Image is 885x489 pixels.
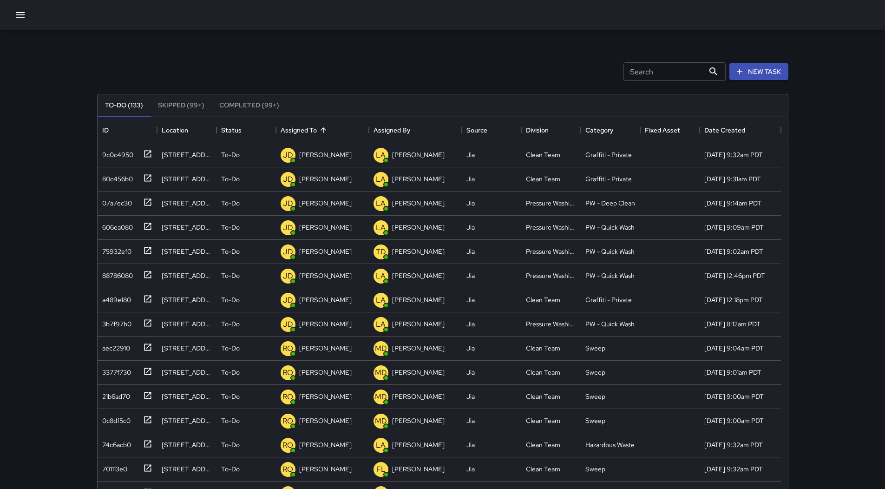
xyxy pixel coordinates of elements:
[283,271,293,282] p: JD
[585,247,635,256] div: PW - Quick Wash
[98,171,133,184] div: 80c456b0
[282,416,293,427] p: RO
[585,464,605,474] div: Sweep
[392,295,445,304] p: [PERSON_NAME]
[376,440,386,451] p: LA
[466,223,475,232] div: Jia
[98,267,133,280] div: 88786080
[98,388,130,401] div: 21b6ad70
[585,392,605,401] div: Sweep
[462,117,521,143] div: Source
[376,319,386,330] p: LA
[98,195,132,208] div: 07a7ec30
[281,117,317,143] div: Assigned To
[375,391,387,403] p: MD
[376,295,386,306] p: LA
[704,319,760,329] div: 9/2/2025, 8:12am PDT
[466,198,475,208] div: Jia
[466,392,475,401] div: Jia
[526,392,560,401] div: Clean Team
[466,416,475,425] div: Jia
[221,440,240,449] p: To-Do
[98,412,131,425] div: 0c8df5c0
[729,63,788,80] button: New Task
[526,198,576,208] div: Pressure Washing
[704,368,761,377] div: 9/3/2025, 9:01am PDT
[221,392,240,401] p: To-Do
[466,440,475,449] div: Jia
[162,271,212,280] div: 66 Grove Street
[151,94,212,117] button: Skipped (99+)
[162,392,212,401] div: 135 Fell Street
[283,174,293,185] p: JD
[162,319,212,329] div: 1182 Market Street
[645,117,680,143] div: Fixed Asset
[98,316,131,329] div: 3b7f97b0
[283,246,293,258] p: JD
[585,198,635,208] div: PW - Deep Clean
[369,117,462,143] div: Assigned By
[282,440,293,451] p: RO
[299,440,352,449] p: [PERSON_NAME]
[162,368,212,377] div: 170 Fell Street
[585,440,635,449] div: Hazardous Waste
[221,416,240,425] p: To-Do
[376,222,386,233] p: LA
[221,150,240,159] p: To-Do
[98,340,130,353] div: aec22910
[585,174,632,184] div: Graffiti - Private
[299,247,352,256] p: [PERSON_NAME]
[704,344,764,353] div: 9/3/2025, 9:04am PDT
[375,416,387,427] p: MD
[221,344,240,353] p: To-Do
[282,367,293,378] p: RO
[212,94,287,117] button: Completed (99+)
[704,198,761,208] div: 9/3/2025, 9:14am PDT
[585,344,605,353] div: Sweep
[392,464,445,474] p: [PERSON_NAME]
[216,117,276,143] div: Status
[392,198,445,208] p: [PERSON_NAME]
[221,117,242,143] div: Status
[282,343,293,354] p: RO
[466,117,487,143] div: Source
[526,368,560,377] div: Clean Team
[299,223,352,232] p: [PERSON_NAME]
[466,464,475,474] div: Jia
[526,440,560,449] div: Clean Team
[162,117,188,143] div: Location
[221,223,240,232] p: To-Do
[299,464,352,474] p: [PERSON_NAME]
[704,464,763,474] div: 9/2/2025, 9:32am PDT
[585,150,632,159] div: Graffiti - Private
[376,174,386,185] p: LA
[98,94,151,117] button: To-Do (133)
[299,295,352,304] p: [PERSON_NAME]
[526,271,576,280] div: Pressure Washing
[162,247,212,256] div: 2 Hyde Street
[392,368,445,377] p: [PERSON_NAME]
[466,271,475,280] div: Jia
[466,344,475,353] div: Jia
[392,271,445,280] p: [PERSON_NAME]
[700,117,781,143] div: Date Created
[221,271,240,280] p: To-Do
[276,117,369,143] div: Assigned To
[162,150,212,159] div: 400 Mcallister Street
[283,295,293,306] p: JD
[392,319,445,329] p: [PERSON_NAME]
[299,319,352,329] p: [PERSON_NAME]
[162,344,212,353] div: 135 Van Ness Avenue
[392,223,445,232] p: [PERSON_NAME]
[221,368,240,377] p: To-Do
[221,464,240,474] p: To-Do
[299,416,352,425] p: [PERSON_NAME]
[376,150,386,161] p: LA
[98,461,127,474] div: 701113e0
[282,391,293,403] p: RO
[376,464,386,475] p: FL
[392,150,445,159] p: [PERSON_NAME]
[526,223,576,232] div: Pressure Washing
[374,117,410,143] div: Assigned By
[162,295,212,304] div: 25 Van Ness Avenue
